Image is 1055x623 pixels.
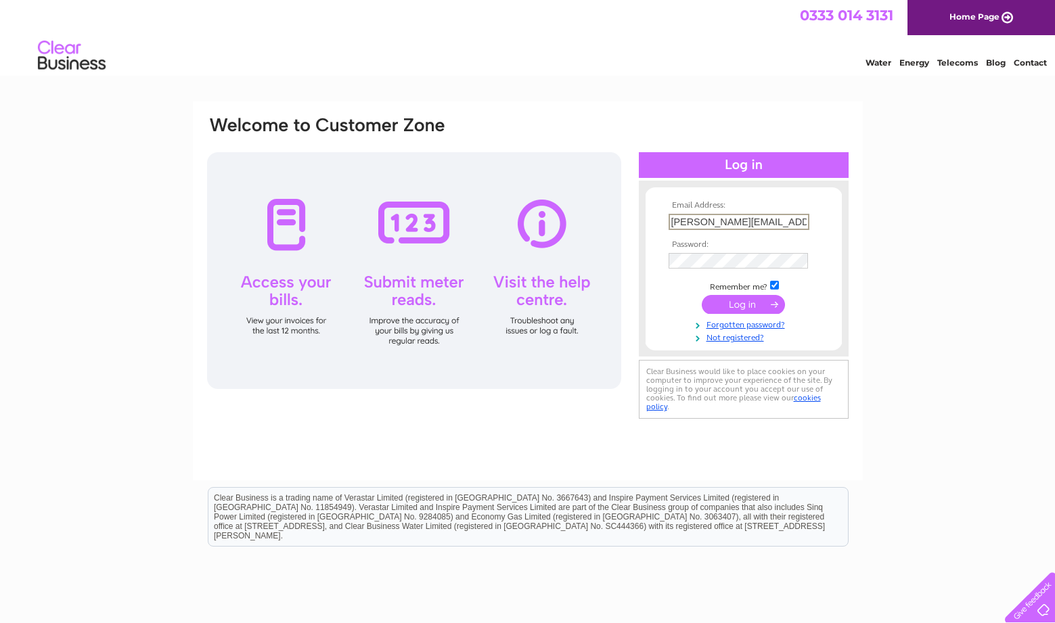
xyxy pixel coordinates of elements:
[665,279,822,292] td: Remember me?
[800,7,893,24] a: 0333 014 3131
[665,240,822,250] th: Password:
[702,295,785,314] input: Submit
[899,57,929,68] a: Energy
[37,35,106,76] img: logo.png
[1014,57,1047,68] a: Contact
[669,317,822,330] a: Forgotten password?
[986,57,1006,68] a: Blog
[866,57,891,68] a: Water
[669,330,822,343] a: Not registered?
[937,57,978,68] a: Telecoms
[646,393,821,411] a: cookies policy
[208,7,848,66] div: Clear Business is a trading name of Verastar Limited (registered in [GEOGRAPHIC_DATA] No. 3667643...
[665,201,822,210] th: Email Address:
[639,360,849,419] div: Clear Business would like to place cookies on your computer to improve your experience of the sit...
